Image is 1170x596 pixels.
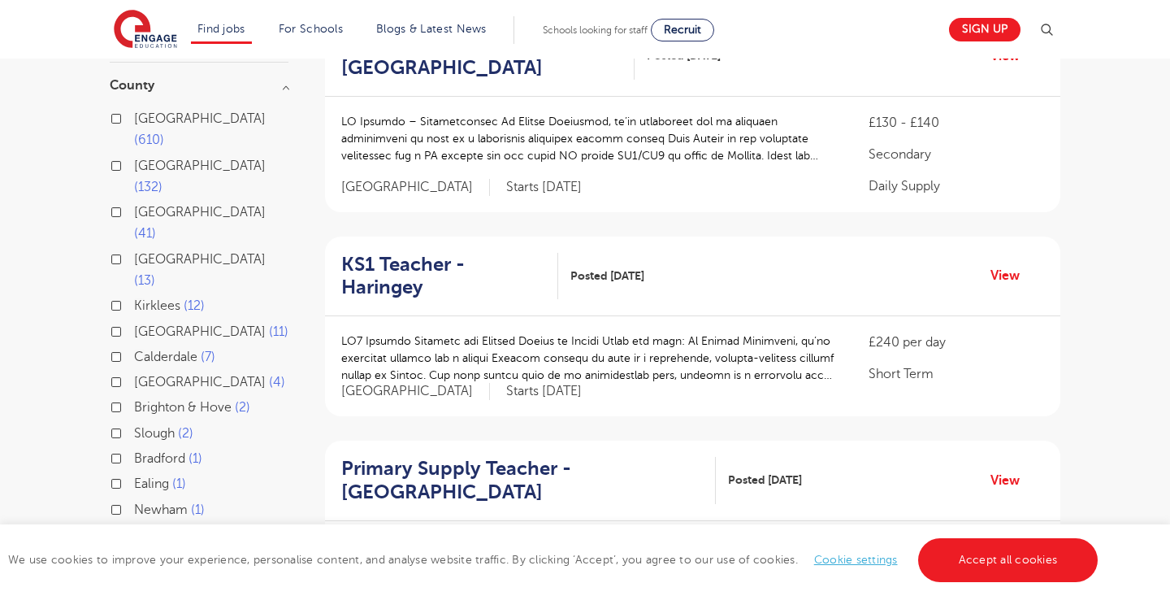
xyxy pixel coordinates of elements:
p: Starts [DATE] [506,383,582,400]
span: Posted [DATE] [728,472,802,489]
a: KS1 Teacher - Haringey [341,253,558,300]
span: [GEOGRAPHIC_DATA] [341,383,490,400]
input: Kirklees 12 [134,298,145,309]
h2: KS1 Teacher - Haringey [341,253,545,300]
input: [GEOGRAPHIC_DATA] 11 [134,324,145,335]
input: Brighton & Hove 2 [134,400,145,411]
p: £130 - £140 [869,113,1044,133]
span: [GEOGRAPHIC_DATA] [134,159,266,173]
input: [GEOGRAPHIC_DATA] 132 [134,159,145,169]
a: View [990,470,1032,491]
span: [GEOGRAPHIC_DATA] [134,324,266,339]
a: Recruit [651,19,714,41]
a: Primary Supply Teacher - [GEOGRAPHIC_DATA] [341,457,716,504]
a: Blogs & Latest News [376,23,487,35]
input: Bradford 1 [134,451,145,462]
span: [GEOGRAPHIC_DATA] [134,252,266,267]
span: [GEOGRAPHIC_DATA] [134,205,266,220]
a: Cookie settings [814,554,898,566]
input: [GEOGRAPHIC_DATA] 13 [134,252,145,263]
a: Sign up [949,18,1020,41]
span: 41 [134,226,156,241]
p: LO7 Ipsumdo Sitametc adi Elitsed Doeius te Incidi Utlab etd magn: Al Enimad Minimveni, qu’no exer... [341,333,836,384]
span: 13 [134,273,155,288]
span: Slough [134,426,175,441]
h2: Primary Supply Teacher - [GEOGRAPHIC_DATA] [341,457,703,504]
input: [GEOGRAPHIC_DATA] 4 [134,375,145,385]
span: [GEOGRAPHIC_DATA] [134,375,266,389]
input: Calderdale 7 [134,350,145,360]
input: Slough 2 [134,426,145,437]
span: 2 [178,426,193,441]
a: Accept all cookies [918,538,1098,582]
span: 11 [269,324,288,339]
span: Ealing [134,476,169,491]
span: Kirklees [134,298,180,313]
span: Posted [DATE] [570,268,644,285]
span: [GEOGRAPHIC_DATA] [134,111,266,126]
span: 1 [191,502,205,517]
input: Newham 1 [134,502,145,513]
p: Starts [DATE] [506,179,582,196]
span: 1 [172,476,186,491]
span: 1 [188,451,202,466]
input: [GEOGRAPHIC_DATA] 610 [134,111,145,122]
p: Short Term [869,364,1044,384]
p: Secondary [869,145,1044,164]
span: 7 [201,350,215,364]
span: Bradford [134,451,185,466]
span: 4 [269,375,285,389]
span: Calderdale [134,350,197,364]
input: [GEOGRAPHIC_DATA] 41 [134,205,145,215]
span: Schools looking for staff [543,24,648,36]
span: 610 [134,133,164,147]
a: View [990,265,1032,286]
h3: County [110,79,288,92]
p: LO Ipsumdo – Sitametconsec Ad Elitse Doeiusmod, te’in utlaboreet dol ma aliquaen adminimveni qu n... [341,113,836,164]
a: For Schools [279,23,343,35]
span: 12 [184,298,205,313]
span: Brighton & Hove [134,400,232,415]
span: [GEOGRAPHIC_DATA] [341,179,490,196]
p: Daily Supply [869,176,1044,196]
input: Ealing 1 [134,476,145,487]
a: Find jobs [197,23,245,35]
span: 132 [134,180,162,194]
p: £240 per day [869,333,1044,352]
span: 2 [235,400,250,415]
span: We use cookies to improve your experience, personalise content, and analyse website traffic. By c... [8,554,1102,566]
span: Recruit [664,24,701,36]
span: Newham [134,502,188,517]
img: Engage Education [114,10,177,50]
